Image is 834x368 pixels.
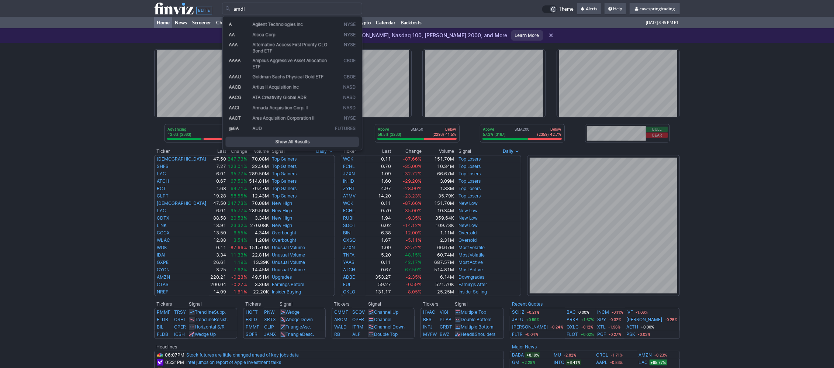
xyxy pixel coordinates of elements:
[343,171,355,176] a: JZXN
[458,223,478,228] a: New Low
[458,164,481,169] a: Top Losers
[229,42,238,47] span: AAA
[366,229,392,237] td: 6.38
[378,127,402,132] p: Above
[403,178,422,184] span: -29.20%
[272,178,297,184] a: Top Gainers
[567,309,576,316] a: BAC
[433,127,456,132] p: Below
[366,207,392,214] td: 0.70
[334,324,347,330] a: WALD
[157,309,170,315] a: PMMF
[334,317,347,322] a: ARCM
[343,58,356,70] span: CBOE
[248,170,269,178] td: 289.50M
[366,222,392,229] td: 6.02
[248,200,269,207] td: 70.08M
[373,17,398,28] a: Calendar
[512,344,537,350] b: Major News
[231,208,247,213] span: 95.77%
[264,317,276,322] a: XRTX
[343,274,355,280] a: ADBE
[248,207,269,214] td: 289.50M
[272,215,292,221] a: New High
[157,317,168,322] a: FLDB
[225,137,359,147] a: Show All Results
[252,84,299,90] span: Artius II Acquisition Inc
[422,214,454,222] td: 359.64K
[597,323,606,331] a: XTL
[343,200,354,206] a: WOK
[272,282,304,287] a: Earnings Before
[374,331,398,337] a: Double Top
[403,171,422,176] span: -32.72%
[630,3,680,15] a: cavespringtrading
[252,105,308,110] span: Armada Acquisition Corp. II
[343,178,354,184] a: INHD
[222,3,362,14] input: Search
[559,5,574,13] span: Theme
[343,186,355,191] a: ZYBT
[422,222,454,229] td: 109.73K
[248,214,269,222] td: 3.34M
[172,17,190,28] a: News
[352,309,365,315] a: SGOV
[440,309,448,315] a: VIGI
[272,171,297,176] a: Top Gainers
[157,274,170,280] a: AMZN
[374,309,398,315] a: Channel Up
[512,323,548,331] a: [PERSON_NAME]
[344,32,356,38] span: NYSE
[157,200,206,206] a: [DEMOGRAPHIC_DATA]
[406,215,422,221] span: -9.35%
[639,351,652,359] a: AMZN
[597,331,606,338] a: PGF
[272,164,297,169] a: Top Gainers
[366,148,392,155] th: Last
[461,309,486,315] a: Multiple Top
[248,148,269,155] th: Volume
[605,3,626,15] a: Help
[639,359,648,366] a: LAC
[343,237,356,243] a: OXSQ
[646,17,678,28] span: [DATE] 8:45 PM ET
[626,316,662,323] a: [PERSON_NAME]
[374,317,391,322] a: Channel
[209,200,226,207] td: 47.50
[626,309,633,316] a: IVF
[512,309,525,316] a: SCHZ
[252,42,327,54] span: Alternative Access First Priority CLO Bond ETF
[483,132,506,137] p: 57.3% (3167)
[343,282,352,287] a: FUL
[246,331,257,337] a: SOFR
[352,324,363,330] a: ITRM
[567,316,578,323] a: ARKB
[366,170,392,178] td: 1.09
[512,301,543,307] b: Recent Quotes
[403,223,422,228] span: -14.12%
[458,208,478,213] a: New Low
[272,208,292,213] a: New High
[343,230,352,235] a: BINI
[315,148,335,155] button: Signals interval
[343,245,355,250] a: JZXN
[231,186,247,191] span: 64.71%
[272,274,292,280] a: Upgrades
[214,17,233,28] a: Charts
[440,317,451,322] a: PLAB
[229,32,235,37] span: AA
[512,359,519,366] a: GM
[248,155,269,163] td: 70.08M
[157,215,169,221] a: CDTX
[554,351,561,359] a: MU
[512,351,524,359] a: BABA
[458,267,483,272] a: Most Active
[461,324,493,330] a: Multiple Bottom
[433,132,456,137] p: (2293) 41.5%
[154,148,209,155] th: Ticker
[626,323,638,331] a: AETH
[186,352,299,358] a: Stock futures are little changed ahead of key jobs data
[335,125,356,132] span: Futures
[343,223,356,228] a: SDOT
[352,331,360,337] a: ALF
